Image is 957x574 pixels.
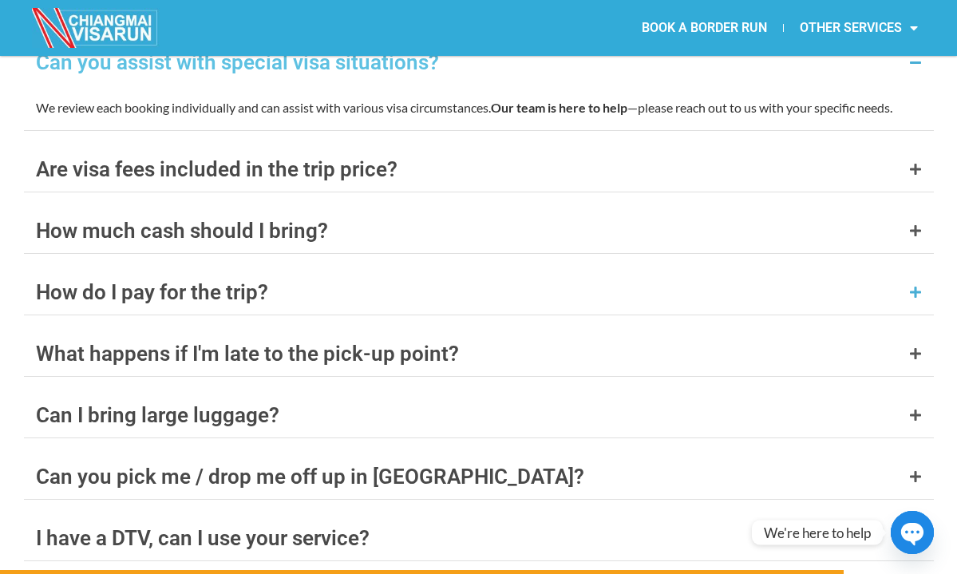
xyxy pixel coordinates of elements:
div: Can you pick me / drop me off up in [GEOGRAPHIC_DATA]? [36,466,584,487]
strong: Our team is here to help [491,100,627,115]
p: We review each booking individually and can assist with various visa circumstances. —please reach... [36,97,922,118]
div: Can you assist with special visa situations? [36,52,439,73]
div: How much cash should I bring? [36,220,328,241]
div: I have a DTV, can I use your service? [36,528,370,548]
nav: Menu [479,10,934,46]
a: BOOK A BORDER RUN [626,10,783,46]
div: What happens if I'm late to the pick-up point? [36,343,459,364]
div: How do I pay for the trip? [36,282,268,303]
a: OTHER SERVICES [784,10,934,46]
div: Are visa fees included in the trip price? [36,159,397,180]
div: Can I bring large luggage? [36,405,279,426]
